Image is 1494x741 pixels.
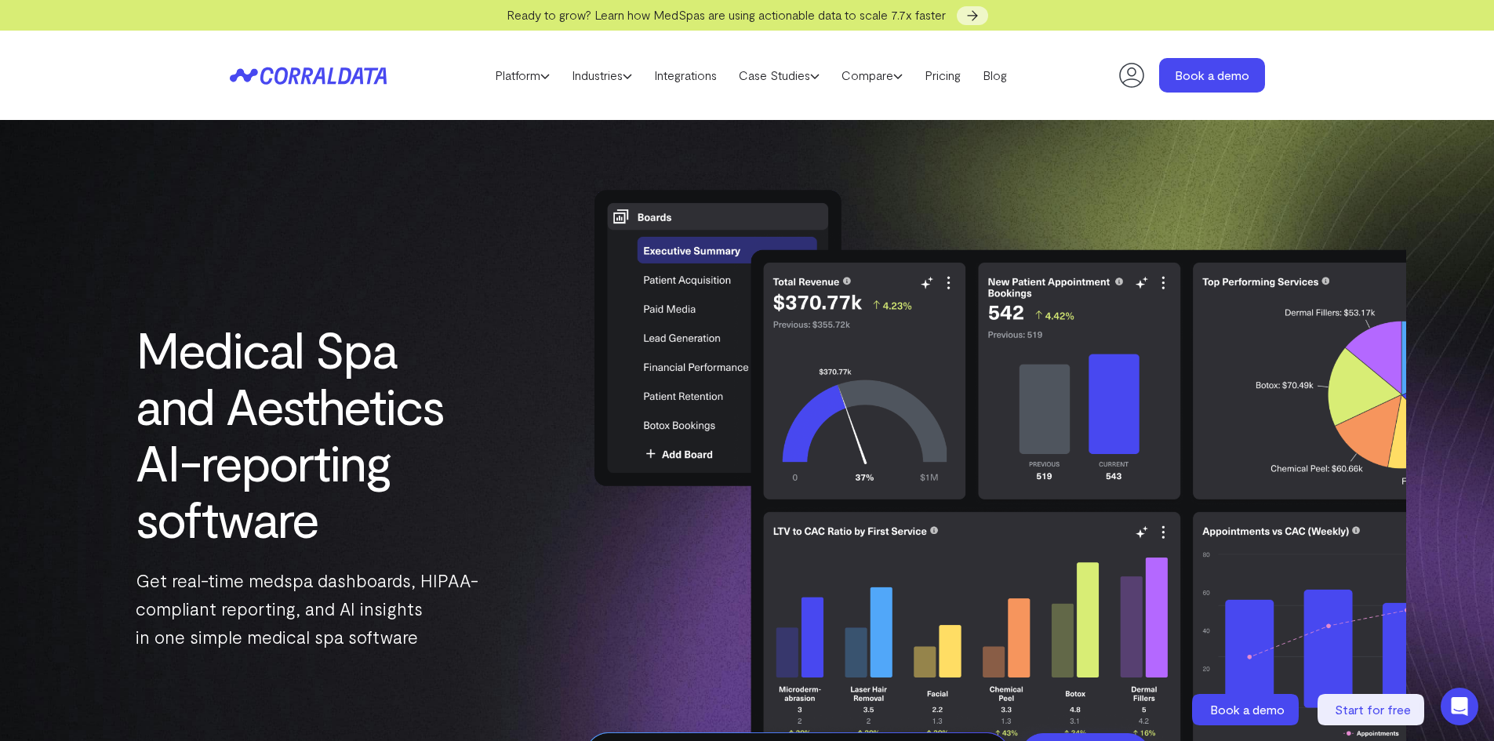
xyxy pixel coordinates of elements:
[1159,58,1265,93] a: Book a demo
[136,321,479,547] h1: Medical Spa and Aesthetics AI-reporting software
[484,64,561,87] a: Platform
[972,64,1018,87] a: Blog
[507,7,946,22] span: Ready to grow? Learn how MedSpas are using actionable data to scale 7.7x faster
[1210,702,1285,717] span: Book a demo
[643,64,728,87] a: Integrations
[1335,702,1411,717] span: Start for free
[831,64,914,87] a: Compare
[1441,688,1478,725] div: Open Intercom Messenger
[136,566,479,651] p: Get real-time medspa dashboards, HIPAA-compliant reporting, and AI insights in one simple medical...
[1318,694,1427,725] a: Start for free
[561,64,643,87] a: Industries
[728,64,831,87] a: Case Studies
[914,64,972,87] a: Pricing
[1192,694,1302,725] a: Book a demo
